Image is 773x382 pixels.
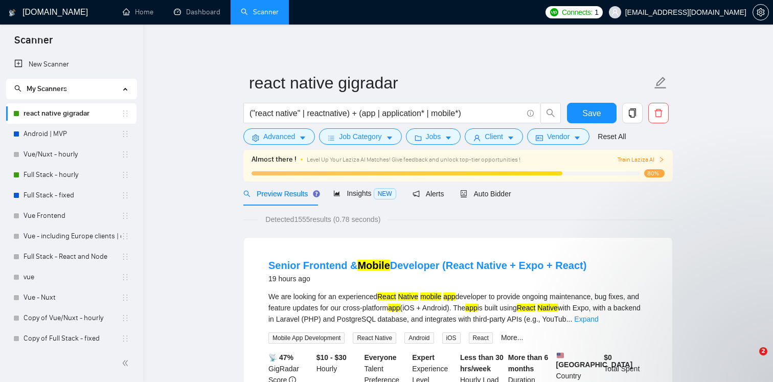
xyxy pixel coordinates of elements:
img: 🇺🇸 [557,352,564,359]
input: Scanner name... [249,70,652,96]
a: searchScanner [241,8,279,16]
span: holder [121,294,129,302]
span: React [469,332,493,344]
span: holder [121,191,129,199]
span: Level Up Your Laziza AI Matches! Give feedback and unlock top-tier opportunities ! [307,156,520,163]
span: Scanner [6,33,61,54]
mark: mobile [420,293,441,301]
span: holder [121,212,129,220]
button: idcardVendorcaret-down [527,128,589,145]
span: edit [654,76,667,89]
span: delete [649,108,668,118]
mark: app [443,293,455,301]
img: logo [9,5,16,21]
span: NEW [374,188,396,199]
span: holder [121,109,129,118]
span: My Scanners [27,84,67,93]
a: New Scanner [14,54,128,75]
button: Save [567,103,617,123]
span: Auto Bidder [460,190,511,198]
span: area-chart [333,190,340,197]
span: caret-down [507,134,514,142]
span: My Scanners [14,84,67,93]
span: Almost there ! [252,154,297,165]
a: Full Stack - React and Node [24,246,121,267]
a: Reset All [598,131,626,142]
button: search [540,103,561,123]
b: More than 6 months [508,353,549,373]
span: holder [121,334,129,343]
span: setting [252,134,259,142]
a: Android | MVP [24,124,121,144]
li: Full Stack - fixed [6,185,137,206]
span: Insights [333,189,396,197]
mark: Native [398,293,418,301]
span: iOS [442,332,461,344]
span: user [611,9,619,16]
a: Vue Frontend [24,206,121,226]
span: setting [753,8,768,16]
mark: React [377,293,396,301]
a: react native gigradar [24,103,121,124]
span: notification [413,190,420,197]
a: setting [753,8,769,16]
mark: Mobile [357,260,390,271]
span: search [541,108,560,118]
li: Vue Frontend [6,206,137,226]
span: Connects: [562,7,593,18]
span: bars [328,134,335,142]
span: Preview Results [243,190,317,198]
b: Everyone [365,353,397,362]
div: Tooltip anchor [312,189,321,198]
a: Copy of Full Stack - fixed [24,328,121,349]
span: robot [460,190,467,197]
b: Less than 30 hrs/week [460,353,504,373]
span: right [658,156,665,163]
span: holder [121,171,129,179]
span: Android [404,332,434,344]
button: setting [753,4,769,20]
li: Vue - including Europe clients | only search title [6,226,137,246]
mark: React [517,304,536,312]
mark: Native [537,304,558,312]
li: Android | MVP [6,124,137,144]
span: 80% [644,169,665,177]
li: Copy of Vue/Nuxt - hourly [6,308,137,328]
a: Vue - Nuxt [24,287,121,308]
b: 📡 47% [268,353,293,362]
span: holder [121,273,129,281]
mark: app [388,304,400,312]
div: 19 hours ago [268,273,586,285]
li: vue [6,267,137,287]
li: Full Stack - React and Node [6,246,137,267]
li: Copy of Full Stack - fixed [6,328,137,349]
input: Search Freelance Jobs... [249,107,522,120]
span: caret-down [445,134,452,142]
span: Jobs [426,131,441,142]
span: holder [121,253,129,261]
span: double-left [122,358,132,368]
span: info-circle [527,110,534,117]
span: search [14,85,21,92]
span: folder [415,134,422,142]
button: Train Laziza AI [618,155,665,165]
a: Full Stack - hourly [24,165,121,185]
span: Vendor [547,131,570,142]
button: folderJobscaret-down [406,128,461,145]
span: idcard [536,134,543,142]
li: New Scanner [6,54,137,75]
iframe: Intercom live chat [738,347,763,372]
a: homeHome [123,8,153,16]
span: holder [121,150,129,159]
span: copy [623,108,642,118]
a: Full Stack - fixed [24,185,121,206]
span: search [243,190,251,197]
button: settingAdvancedcaret-down [243,128,315,145]
a: Vue/Nuxt - hourly [24,144,121,165]
span: ... [566,315,573,323]
span: Mobile App Development [268,332,345,344]
a: vue [24,267,121,287]
a: Senior Frontend &MobileDeveloper (React Native + Expo + React) [268,260,586,271]
img: upwork-logo.png [550,8,558,16]
span: Client [485,131,503,142]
